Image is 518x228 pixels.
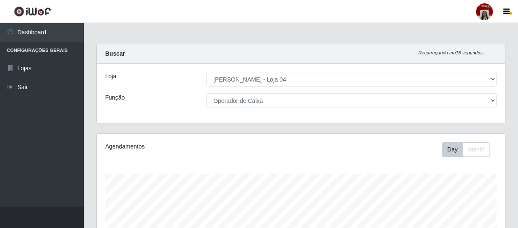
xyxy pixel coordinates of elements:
label: Loja [105,72,116,81]
label: Função [105,93,125,102]
img: CoreUI Logo [14,6,51,17]
i: Recarregando em 16 segundos... [418,50,487,55]
div: Agendamentos [105,142,261,151]
div: Toolbar with button groups [442,142,497,157]
div: First group [442,142,490,157]
strong: Buscar [105,50,125,57]
button: Day [442,142,463,157]
button: Month [463,142,490,157]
